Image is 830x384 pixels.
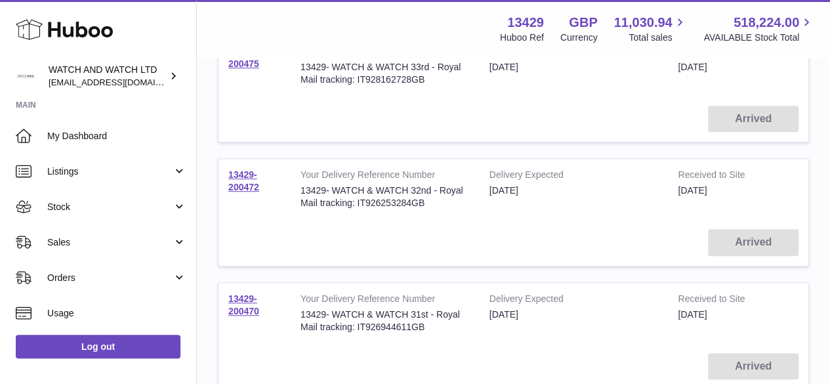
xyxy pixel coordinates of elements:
[301,309,470,333] div: 13429- WATCH & WATCH 31st - Royal Mail tracking: IT926944611GB
[489,184,659,197] div: [DATE]
[301,61,470,86] div: 13429- WATCH & WATCH 33rd - Royal Mail tracking: IT928162728GB
[500,32,544,44] div: Huboo Ref
[569,14,597,32] strong: GBP
[613,14,672,32] span: 11,030.94
[47,165,173,178] span: Listings
[678,309,707,320] span: [DATE]
[47,307,186,320] span: Usage
[489,309,659,321] div: [DATE]
[47,236,173,249] span: Sales
[560,32,598,44] div: Currency
[678,62,707,72] span: [DATE]
[507,14,544,32] strong: 13429
[678,185,707,196] span: [DATE]
[16,66,35,86] img: internalAdmin-13429@internal.huboo.com
[228,169,259,192] a: 13429-200472
[703,32,814,44] span: AVAILABLE Stock Total
[228,46,259,69] a: 13429-200475
[703,14,814,44] a: 518,224.00 AVAILABLE Stock Total
[678,169,764,184] strong: Received to Site
[228,293,259,316] a: 13429-200470
[47,130,186,142] span: My Dashboard
[301,169,470,184] strong: Your Delivery Reference Number
[489,61,659,74] div: [DATE]
[629,32,687,44] span: Total sales
[613,14,687,44] a: 11,030.94 Total sales
[16,335,180,358] a: Log out
[489,293,659,309] strong: Delivery Expected
[301,293,470,309] strong: Your Delivery Reference Number
[47,201,173,213] span: Stock
[489,169,659,184] strong: Delivery Expected
[47,272,173,284] span: Orders
[49,64,167,89] div: WATCH AND WATCH LTD
[301,184,470,209] div: 13429- WATCH & WATCH 32nd - Royal Mail tracking: IT926253284GB
[734,14,799,32] span: 518,224.00
[49,77,193,87] span: [EMAIL_ADDRESS][DOMAIN_NAME]
[678,293,764,309] strong: Received to Site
